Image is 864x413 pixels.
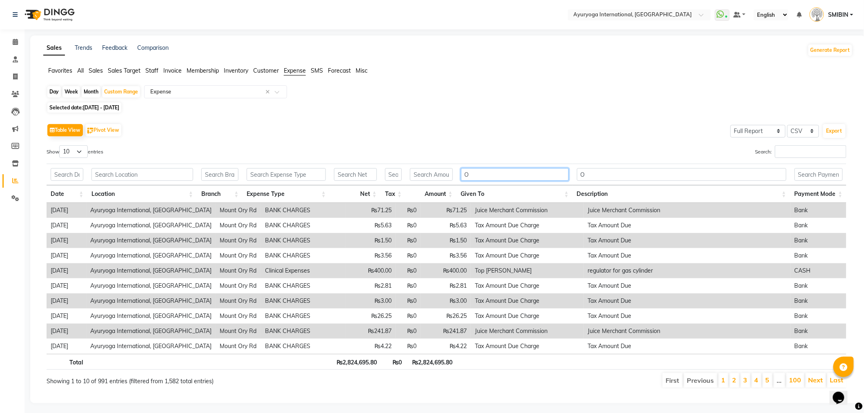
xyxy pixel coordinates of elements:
[421,309,471,324] td: ₨26.25
[87,248,216,263] td: Ayuryoga International, [GEOGRAPHIC_DATA]
[261,324,345,339] td: BANK CHARGES
[48,67,72,74] span: Favorites
[216,293,261,309] td: Mount Ory Rd
[584,248,791,263] td: Tax Amount Due
[381,354,406,370] th: ₨0
[247,168,326,181] input: Search Expense Type
[791,278,846,293] td: Bank
[311,67,323,74] span: SMS
[471,293,583,309] td: Tax Amount Due Charge
[47,339,87,354] td: [DATE]
[47,354,87,370] th: Total
[87,233,216,248] td: Ayuryoga International, [GEOGRAPHIC_DATA]
[47,203,87,218] td: [DATE]
[108,67,140,74] span: Sales Target
[47,102,121,113] span: Selected date:
[410,168,453,181] input: Search Amount
[77,67,84,74] span: All
[102,86,140,98] div: Custom Range
[102,44,127,51] a: Feedback
[261,278,345,293] td: BANK CHARGES
[808,376,823,384] a: Next
[47,372,373,386] div: Showing 1 to 10 of 991 entries (filtered from 1,582 total entries)
[83,104,119,111] span: [DATE] - [DATE]
[87,293,216,309] td: Ayuryoga International, [GEOGRAPHIC_DATA]
[345,233,396,248] td: ₨1.50
[830,376,844,384] a: Last
[216,248,261,263] td: Mount Ory Rd
[87,203,216,218] td: Ayuryoga International, [GEOGRAPHIC_DATA]
[396,278,421,293] td: ₨0
[261,309,345,324] td: BANK CHARGES
[345,324,396,339] td: ₨241.87
[584,233,791,248] td: Tax Amount Due
[471,218,583,233] td: Tax Amount Due Charge
[82,86,100,98] div: Month
[59,145,88,158] select: Showentries
[810,7,824,22] img: SMIBIN
[145,67,158,74] span: Staff
[791,185,847,203] th: Payment Mode: activate to sort column ascending
[261,339,345,354] td: BANK CHARGES
[75,44,92,51] a: Trends
[345,278,396,293] td: ₨2.81
[345,293,396,309] td: ₨3.00
[471,248,583,263] td: Tax Amount Due Charge
[471,324,583,339] td: Juice Merchant Commission
[721,376,726,384] a: 1
[421,278,471,293] td: ₨2.81
[87,324,216,339] td: Ayuryoga International, [GEOGRAPHIC_DATA]
[345,309,396,324] td: ₨26.25
[330,185,381,203] th: Net: activate to sort column ascending
[197,185,243,203] th: Branch: activate to sort column ascending
[396,339,421,354] td: ₨0
[396,309,421,324] td: ₨0
[345,248,396,263] td: ₨3.56
[163,67,182,74] span: Invoice
[216,309,261,324] td: Mount Ory Rd
[461,168,569,181] input: Search Given To
[243,185,330,203] th: Expense Type: activate to sort column ascending
[261,263,345,278] td: Clinical Expenses
[385,168,402,181] input: Search Tax
[216,203,261,218] td: Mount Ory Rd
[791,324,846,339] td: Bank
[47,293,87,309] td: [DATE]
[791,218,846,233] td: Bank
[421,248,471,263] td: ₨3.56
[471,278,583,293] td: Tax Amount Due Charge
[823,124,846,138] button: Export
[471,203,583,218] td: Juice Merchant Commission
[47,263,87,278] td: [DATE]
[21,3,77,26] img: logo
[47,278,87,293] td: [DATE]
[261,218,345,233] td: BANK CHARGES
[396,248,421,263] td: ₨0
[421,339,471,354] td: ₨4.22
[471,263,583,278] td: Top [PERSON_NAME]
[47,185,87,203] th: Date: activate to sort column ascending
[755,376,759,384] a: 4
[87,128,94,134] img: pivot.png
[421,324,471,339] td: ₨241.87
[265,88,272,96] span: Clear all
[471,339,583,354] td: Tax Amount Due Charge
[584,324,791,339] td: Juice Merchant Commission
[47,124,83,136] button: Table View
[51,168,83,181] input: Search Date
[201,168,238,181] input: Search Branch
[330,354,381,370] th: ₨2,824,695.80
[791,233,846,248] td: Bank
[87,278,216,293] td: Ayuryoga International, [GEOGRAPHIC_DATA]
[356,67,367,74] span: Misc
[808,44,852,56] button: Generate Report
[421,293,471,309] td: ₨3.00
[334,168,377,181] input: Search Net
[573,185,791,203] th: Description: activate to sort column ascending
[345,218,396,233] td: ₨5.63
[584,309,791,324] td: Tax Amount Due
[733,376,737,384] a: 2
[345,339,396,354] td: ₨4.22
[47,248,87,263] td: [DATE]
[216,263,261,278] td: Mount Ory Rd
